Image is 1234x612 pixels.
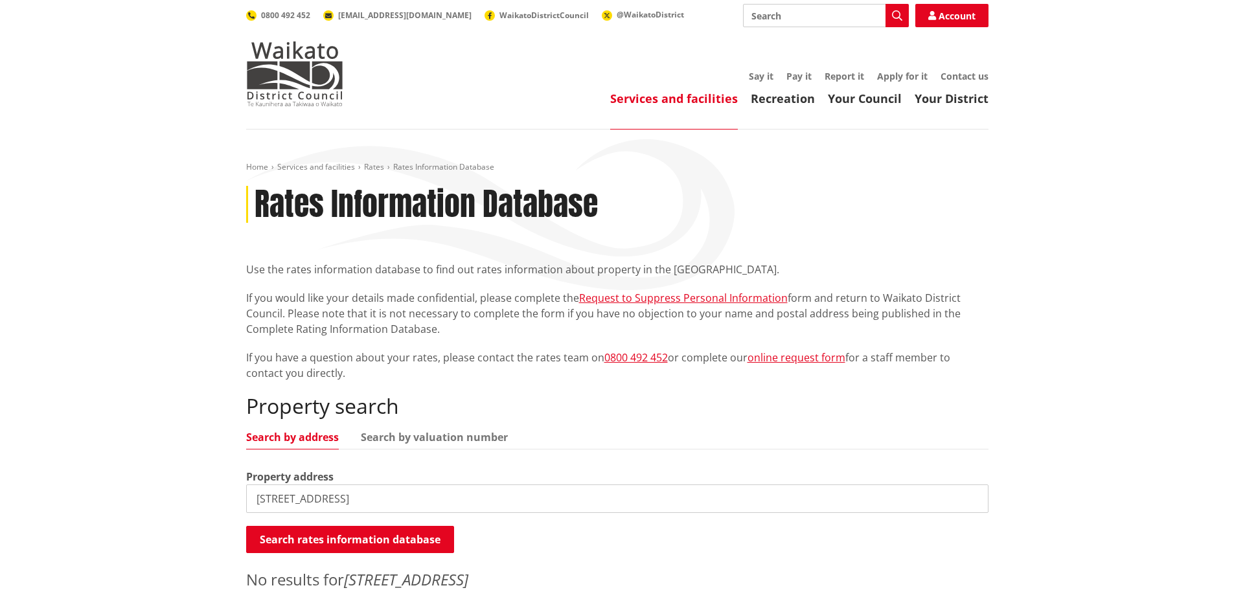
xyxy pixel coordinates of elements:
[617,9,684,20] span: @WaikatoDistrict
[246,394,988,418] h2: Property search
[828,91,902,106] a: Your Council
[246,469,334,484] label: Property address
[877,70,928,82] a: Apply for it
[485,10,589,21] a: WaikatoDistrictCouncil
[246,262,988,277] p: Use the rates information database to find out rates information about property in the [GEOGRAPHI...
[749,70,773,82] a: Say it
[246,484,988,513] input: e.g. Duke Street NGARUAWAHIA
[246,162,988,173] nav: breadcrumb
[246,432,339,442] a: Search by address
[915,4,988,27] a: Account
[915,91,988,106] a: Your District
[825,70,864,82] a: Report it
[604,350,668,365] a: 0800 492 452
[743,4,909,27] input: Search input
[361,432,508,442] a: Search by valuation number
[246,290,988,337] p: If you would like your details made confidential, please complete the form and return to Waikato ...
[393,161,494,172] span: Rates Information Database
[338,10,472,21] span: [EMAIL_ADDRESS][DOMAIN_NAME]
[261,10,310,21] span: 0800 492 452
[246,350,988,381] p: If you have a question about your rates, please contact the rates team on or complete our for a s...
[246,41,343,106] img: Waikato District Council - Te Kaunihera aa Takiwaa o Waikato
[246,568,988,591] p: No results for
[364,161,384,172] a: Rates
[277,161,355,172] a: Services and facilities
[323,10,472,21] a: [EMAIL_ADDRESS][DOMAIN_NAME]
[579,291,788,305] a: Request to Suppress Personal Information
[246,161,268,172] a: Home
[610,91,738,106] a: Services and facilities
[246,10,310,21] a: 0800 492 452
[748,350,845,365] a: online request form
[255,186,598,223] h1: Rates Information Database
[246,526,454,553] button: Search rates information database
[344,569,468,590] em: [STREET_ADDRESS]
[1174,558,1221,604] iframe: Messenger Launcher
[941,70,988,82] a: Contact us
[786,70,812,82] a: Pay it
[602,9,684,20] a: @WaikatoDistrict
[499,10,589,21] span: WaikatoDistrictCouncil
[751,91,815,106] a: Recreation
